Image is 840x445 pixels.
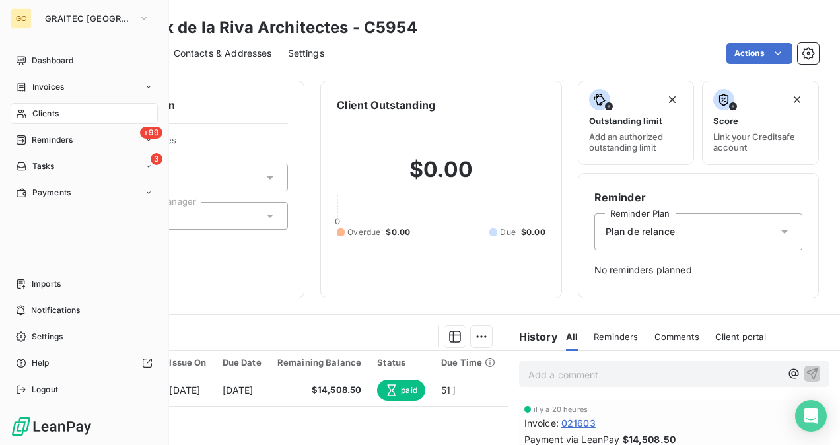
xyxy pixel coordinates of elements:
[377,380,425,401] span: paid
[45,13,133,24] span: GRAITEC [GEOGRAPHIC_DATA]
[32,134,73,146] span: Reminders
[32,81,64,93] span: Invoices
[508,329,558,345] h6: History
[578,81,695,165] button: Outstanding limitAdd an authorized outstanding limit
[169,357,206,368] div: Issue On
[32,331,63,343] span: Settings
[31,304,80,316] span: Notifications
[151,153,162,165] span: 3
[795,400,827,432] div: Open Intercom Messenger
[589,131,683,153] span: Add an authorized outstanding limit
[500,226,515,238] span: Due
[606,225,675,238] span: Plan de relance
[441,384,456,395] span: 51 j
[521,226,545,238] span: $0.00
[106,135,288,153] span: Client Properties
[32,160,55,172] span: Tasks
[594,331,638,342] span: Reminders
[277,357,362,368] div: Remaining Balance
[116,16,417,40] h3: Affleck de la Riva Architectes - C5954
[140,127,162,139] span: +99
[561,416,596,430] span: 021603
[32,187,71,199] span: Payments
[337,97,435,113] h6: Client Outstanding
[174,47,272,60] span: Contacts & Addresses
[347,226,380,238] span: Overdue
[32,278,61,290] span: Imports
[441,357,495,368] div: Due Time
[335,216,340,226] span: 0
[715,331,766,342] span: Client portal
[702,81,819,165] button: ScoreLink your Creditsafe account
[80,97,288,113] h6: Client information
[11,8,32,29] div: GC
[169,384,200,395] span: [DATE]
[32,357,50,369] span: Help
[534,405,588,413] span: il y a 20 heures
[654,331,699,342] span: Comments
[594,189,802,205] h6: Reminder
[566,331,578,342] span: All
[32,108,59,120] span: Clients
[223,357,262,368] div: Due Date
[277,384,362,397] span: $14,508.50
[288,47,324,60] span: Settings
[713,131,808,153] span: Link your Creditsafe account
[726,43,792,64] button: Actions
[223,384,254,395] span: [DATE]
[32,384,58,395] span: Logout
[713,116,738,126] span: Score
[337,156,545,196] h2: $0.00
[11,416,92,437] img: Logo LeanPay
[377,357,425,368] div: Status
[594,263,802,277] span: No reminders planned
[11,353,158,374] a: Help
[386,226,410,238] span: $0.00
[32,55,73,67] span: Dashboard
[524,416,559,430] span: Invoice :
[589,116,662,126] span: Outstanding limit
